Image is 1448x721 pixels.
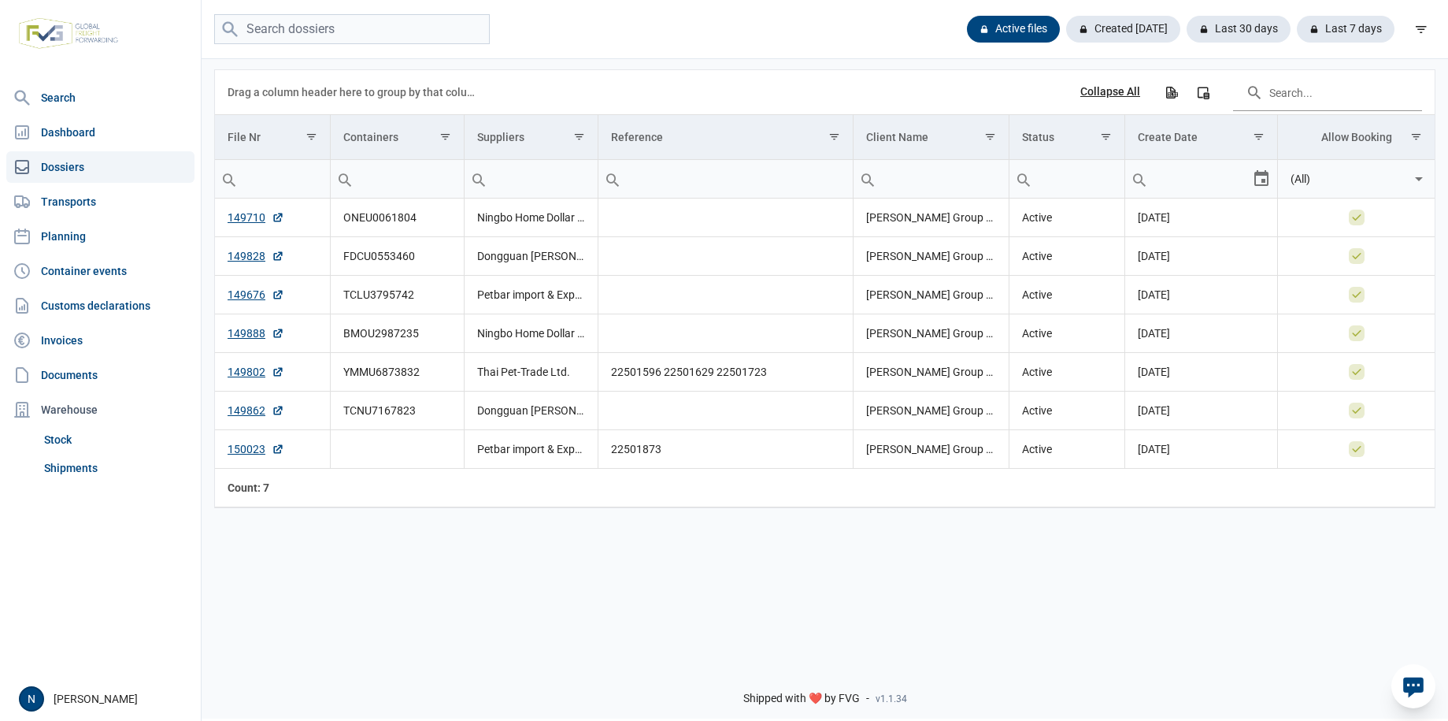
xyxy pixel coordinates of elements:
td: FDCU0553460 [331,237,465,276]
span: [DATE] [1138,443,1170,455]
a: 149888 [228,325,284,341]
span: [DATE] [1138,404,1170,417]
a: Dossiers [6,151,194,183]
td: Column Suppliers [465,115,598,160]
div: Warehouse [6,394,194,426]
div: Export all data to Excel [1157,78,1185,106]
span: [DATE] [1138,211,1170,224]
a: 149676 [228,287,284,303]
td: [PERSON_NAME] Group NV [853,314,1009,353]
div: Last 30 days [1187,16,1291,43]
input: Filter cell [1125,160,1252,198]
td: Column File Nr [215,115,331,160]
td: BMOU2987235 [331,314,465,353]
div: Containers [343,131,398,143]
div: filter [1407,15,1435,43]
td: Active [1009,199,1125,237]
td: Active [1009,237,1125,276]
input: Filter cell [1009,160,1124,198]
div: Collapse All [1080,85,1140,99]
a: 149710 [228,210,284,225]
span: Shipped with ❤️ by FVG [743,692,860,706]
td: Thai Pet-Trade Ltd. [465,353,598,392]
div: Active files [967,16,1060,43]
td: Filter cell [215,160,331,199]
span: [DATE] [1138,250,1170,262]
td: Filter cell [1009,160,1125,199]
span: Show filter options for column 'Containers' [439,131,451,143]
td: Active [1009,276,1125,314]
a: Search [6,82,194,113]
td: Active [1009,314,1125,353]
div: Data grid with 7 rows and 8 columns [215,70,1435,507]
td: Ningbo Home Dollar Imp. & Exp. Corp. [465,314,598,353]
td: Column Containers [331,115,465,160]
span: Show filter options for column 'Status' [1100,131,1112,143]
td: Filter cell [1125,160,1278,199]
div: Select [1252,160,1271,198]
td: [PERSON_NAME] Group NV [853,353,1009,392]
div: Search box [854,160,882,198]
span: Show filter options for column 'Reference' [828,131,840,143]
div: Last 7 days [1297,16,1394,43]
td: Filter cell [853,160,1009,199]
div: Select [1409,160,1428,198]
div: Search box [465,160,493,198]
td: Column Client Name [853,115,1009,160]
input: Filter cell [1278,160,1410,198]
div: Reference [611,131,663,143]
td: Petbar import & Export [465,276,598,314]
a: 149862 [228,403,284,418]
span: Show filter options for column 'Client Name' [984,131,996,143]
input: Filter cell [331,160,464,198]
div: [PERSON_NAME] [19,686,191,712]
td: Petbar import & Export [465,430,598,469]
input: Filter cell [598,160,853,198]
td: [PERSON_NAME] Group NV [853,430,1009,469]
div: Created [DATE] [1066,16,1180,43]
span: v1.1.34 [876,693,907,705]
a: Customs declarations [6,290,194,321]
td: Column Reference [598,115,854,160]
span: [DATE] [1138,288,1170,301]
td: [PERSON_NAME] Group NV [853,392,1009,430]
td: Column Allow Booking [1277,115,1435,160]
div: Client Name [866,131,928,143]
td: Column Status [1009,115,1125,160]
td: [PERSON_NAME] Group NV [853,237,1009,276]
span: - [866,692,869,706]
span: [DATE] [1138,327,1170,340]
td: ONEU0061804 [331,199,465,237]
div: Search box [331,160,359,198]
input: Search in the data grid [1233,73,1422,111]
td: Ningbo Home Dollar Imp. & Exp. Corp. [465,199,598,237]
div: Suppliers [477,131,524,143]
div: Column Chooser [1189,78,1217,106]
td: Dongguan Yisheng Craft Company Limited [465,392,598,430]
td: TCLU3795742 [331,276,465,314]
td: Active [1009,392,1125,430]
button: N [19,686,44,712]
td: Filter cell [1277,160,1435,199]
a: Invoices [6,325,194,356]
a: Stock [38,426,194,454]
td: 22501873 [598,430,854,469]
div: File Nr [228,131,261,143]
td: Active [1009,353,1125,392]
td: Dongguan Yisheng Craft Company Limited [465,237,598,276]
span: Show filter options for column 'Allow Booking' [1410,131,1422,143]
a: Container events [6,255,194,287]
td: Column Create Date [1125,115,1278,160]
a: 150023 [228,441,284,457]
span: [DATE] [1138,366,1170,378]
input: Search dossiers [214,14,490,45]
a: Transports [6,186,194,217]
div: Search box [215,160,243,198]
td: [PERSON_NAME] Group NV [853,276,1009,314]
div: Search box [1125,160,1154,198]
input: Filter cell [215,160,330,198]
img: FVG - Global freight forwarding [13,12,124,55]
span: Show filter options for column 'Suppliers' [573,131,585,143]
a: Shipments [38,454,194,482]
